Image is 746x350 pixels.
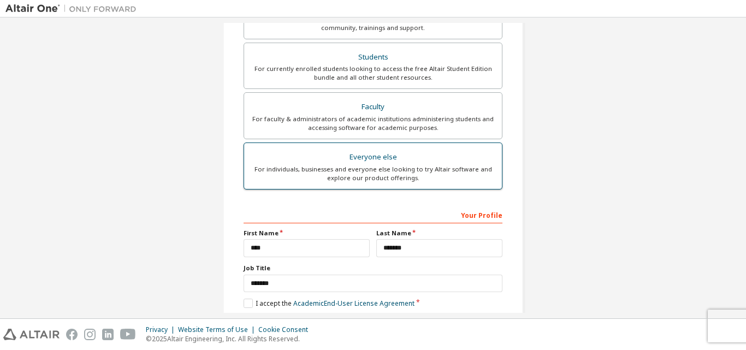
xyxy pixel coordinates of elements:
img: instagram.svg [84,329,96,340]
div: Students [251,50,495,65]
label: First Name [244,229,370,238]
label: Job Title [244,264,502,272]
div: Privacy [146,325,178,334]
div: Everyone else [251,150,495,165]
label: I accept the [244,299,415,308]
div: For currently enrolled students looking to access the free Altair Student Edition bundle and all ... [251,64,495,82]
div: For individuals, businesses and everyone else looking to try Altair software and explore our prod... [251,165,495,182]
div: For faculty & administrators of academic institutions administering students and accessing softwa... [251,115,495,132]
p: © 2025 Altair Engineering, Inc. All Rights Reserved. [146,334,315,343]
img: altair_logo.svg [3,329,60,340]
img: Altair One [5,3,142,14]
img: facebook.svg [66,329,78,340]
div: Faculty [251,99,495,115]
img: youtube.svg [120,329,136,340]
img: linkedin.svg [102,329,114,340]
div: For existing customers looking to access software downloads, HPC resources, community, trainings ... [251,15,495,32]
div: Cookie Consent [258,325,315,334]
div: Your Profile [244,206,502,223]
div: Website Terms of Use [178,325,258,334]
label: Last Name [376,229,502,238]
a: Academic End-User License Agreement [293,299,415,308]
